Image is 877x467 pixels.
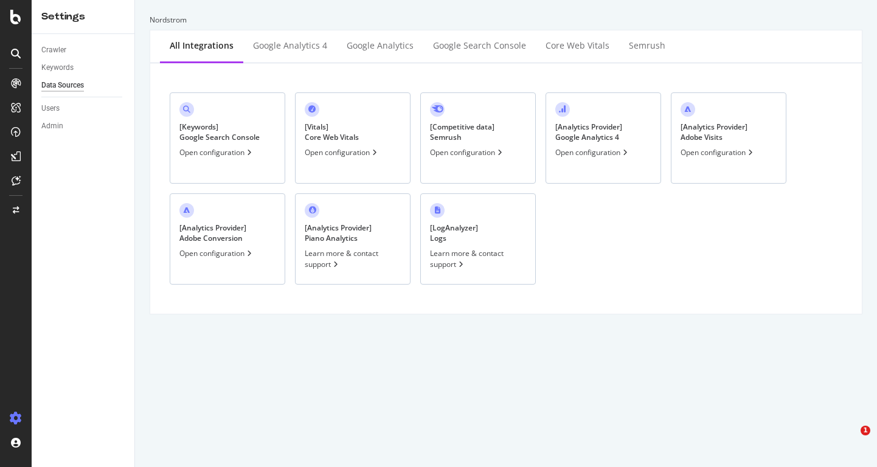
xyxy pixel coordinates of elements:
a: Data Sources [41,79,126,92]
div: [ Analytics Provider ] Adobe Visits [681,122,747,142]
a: Users [41,102,126,115]
div: [ LogAnalyzer ] Logs [430,223,478,243]
div: Crawler [41,44,66,57]
span: 1 [861,426,870,435]
div: All integrations [170,40,234,52]
div: Google Search Console [433,40,526,52]
div: Core Web Vitals [546,40,609,52]
div: [ Analytics Provider ] Google Analytics 4 [555,122,622,142]
div: Open configuration [430,147,505,157]
div: Learn more & contact support [305,248,401,269]
div: Keywords [41,61,74,74]
a: Crawler [41,44,126,57]
div: [ Analytics Provider ] Adobe Conversion [179,223,246,243]
div: Open configuration [681,147,755,157]
a: Admin [41,120,126,133]
div: Google Analytics [347,40,414,52]
div: Open configuration [305,147,380,157]
div: Google Analytics 4 [253,40,327,52]
div: Learn more & contact support [430,248,526,269]
div: Open configuration [179,248,254,258]
div: Open configuration [179,147,254,157]
div: Open configuration [555,147,630,157]
div: Users [41,102,60,115]
iframe: Intercom live chat [836,426,865,455]
div: Semrush [629,40,665,52]
a: Keywords [41,61,126,74]
div: [ Competitive data ] Semrush [430,122,494,142]
div: Nordstrom [150,15,862,25]
div: [ Vitals ] Core Web Vitals [305,122,359,142]
div: Data Sources [41,79,84,92]
div: [ Keywords ] Google Search Console [179,122,260,142]
div: Admin [41,120,63,133]
div: Settings [41,10,125,24]
div: [ Analytics Provider ] Piano Analytics [305,223,372,243]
